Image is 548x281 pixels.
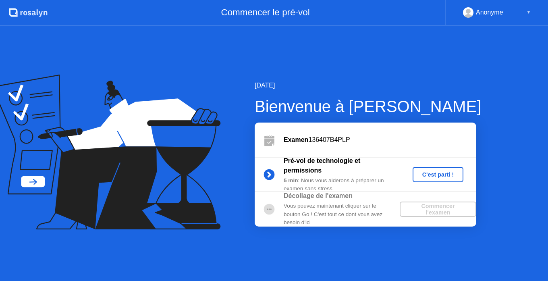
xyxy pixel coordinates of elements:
[284,136,308,143] b: Examen
[255,81,481,90] div: [DATE]
[400,202,476,217] button: Commencer l'examen
[284,157,360,174] b: Pré-vol de technologie et permissions
[284,177,298,183] b: 5 min
[416,171,461,178] div: C'est parti !
[527,7,531,18] div: ▼
[403,203,473,216] div: Commencer l'examen
[476,7,503,18] div: Anonyme
[284,135,476,145] div: 136407B4PLP
[284,177,400,193] div: : Nous vous aiderons à préparer un examen sans stress
[413,167,464,182] button: C'est parti !
[255,94,481,119] div: Bienvenue à [PERSON_NAME]
[284,192,353,199] b: Décollage de l'examen
[284,202,400,227] div: Vous pouvez maintenant cliquer sur le bouton Go ! C'est tout ce dont vous avez besoin d'ici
